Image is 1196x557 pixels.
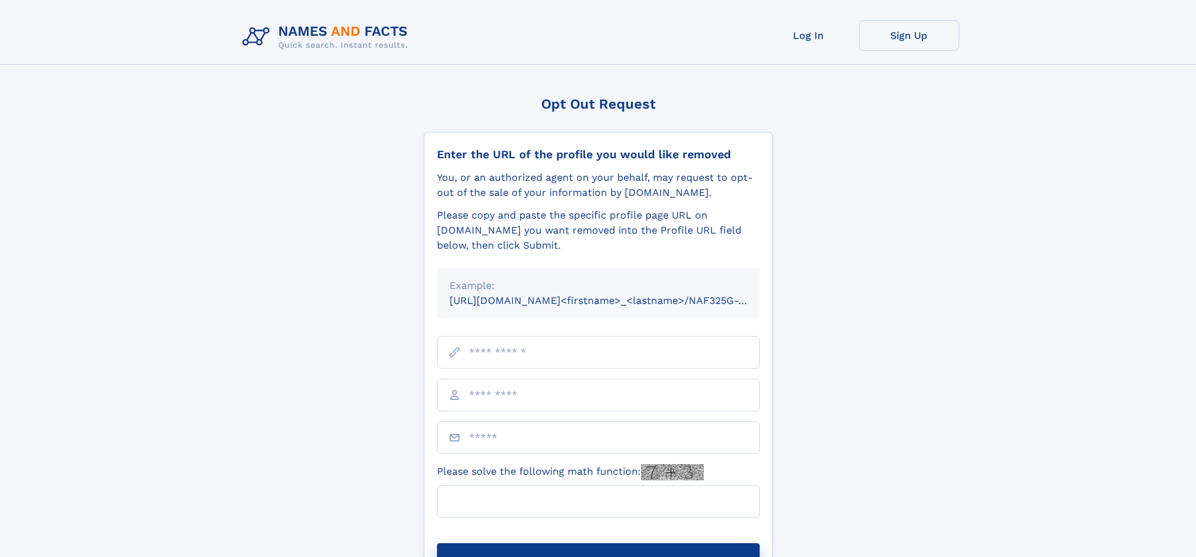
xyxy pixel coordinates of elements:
[437,148,760,161] div: Enter the URL of the profile you would like removed
[859,20,959,51] a: Sign Up
[450,295,784,306] small: [URL][DOMAIN_NAME]<firstname>_<lastname>/NAF325G-xxxxxxxx
[437,464,704,480] label: Please solve the following math function:
[437,208,760,253] div: Please copy and paste the specific profile page URL on [DOMAIN_NAME] you want removed into the Pr...
[758,20,859,51] a: Log In
[437,170,760,200] div: You, or an authorized agent on your behalf, may request to opt-out of the sale of your informatio...
[450,278,747,293] div: Example:
[237,20,418,54] img: Logo Names and Facts
[424,96,773,112] div: Opt Out Request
